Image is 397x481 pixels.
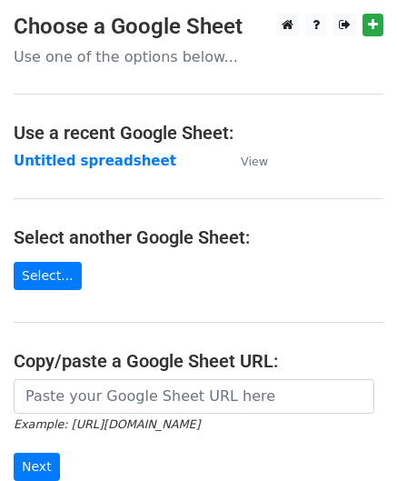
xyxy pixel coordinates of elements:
a: View [223,153,268,169]
a: Select... [14,262,82,290]
p: Use one of the options below... [14,47,383,66]
h4: Use a recent Google Sheet: [14,122,383,144]
h3: Choose a Google Sheet [14,14,383,40]
small: Example: [URL][DOMAIN_NAME] [14,417,200,431]
input: Next [14,453,60,481]
small: View [241,155,268,168]
a: Untitled spreadsheet [14,153,176,169]
h4: Select another Google Sheet: [14,226,383,248]
input: Paste your Google Sheet URL here [14,379,374,414]
h4: Copy/paste a Google Sheet URL: [14,350,383,372]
